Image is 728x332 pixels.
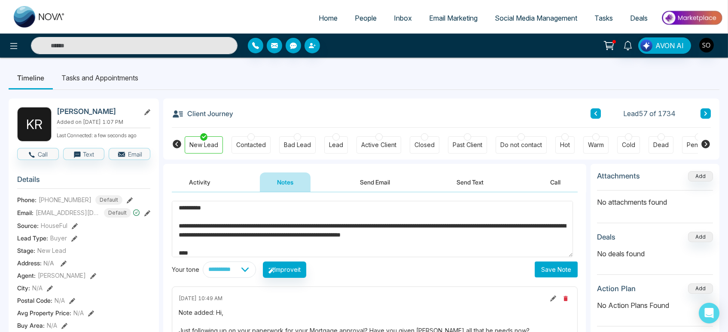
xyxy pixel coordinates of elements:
[319,14,338,22] span: Home
[661,8,723,28] img: Market-place.gif
[50,234,67,243] span: Buyer
[37,246,66,255] span: New Lead
[640,40,652,52] img: Lead Flow
[73,308,84,317] span: N/A
[172,265,203,274] div: Your tone
[343,172,407,192] button: Send Email
[329,141,343,149] div: Lead
[699,303,719,323] div: Open Intercom Messenger
[699,38,714,52] img: User Avatar
[17,208,34,217] span: Email:
[17,234,48,243] span: Lead Type:
[57,107,137,116] h2: [PERSON_NAME]
[53,66,147,89] li: Tasks and Appointments
[495,14,577,22] span: Social Media Management
[688,232,713,242] button: Add
[179,295,222,302] span: [DATE] 10:49 AM
[17,308,71,317] span: Avg Property Price :
[17,195,37,204] span: Phone:
[17,148,59,160] button: Call
[597,249,713,259] p: No deals found
[41,221,67,230] span: HouseFul
[17,271,36,280] span: Agent:
[39,195,91,204] span: [PHONE_NUMBER]
[36,208,100,217] span: [EMAIL_ADDRESS][DOMAIN_NAME]
[95,195,122,205] span: Default
[597,172,640,180] h3: Attachments
[17,107,52,141] div: K R
[453,141,482,149] div: Past Client
[638,37,691,54] button: AVON AI
[17,221,39,230] span: Source:
[414,141,435,149] div: Closed
[688,171,713,181] button: Add
[109,148,150,160] button: Email
[17,175,150,188] h3: Details
[630,14,648,22] span: Deals
[594,14,613,22] span: Tasks
[32,283,43,292] span: N/A
[189,141,218,149] div: New Lead
[597,300,713,310] p: No Action Plans Found
[655,40,684,51] span: AVON AI
[55,296,65,305] span: N/A
[263,261,306,278] button: Improveit
[9,66,53,89] li: Timeline
[385,10,420,26] a: Inbox
[17,321,45,330] span: Buy Area :
[597,284,636,293] h3: Action Plan
[104,208,131,218] span: Default
[500,141,542,149] div: Do not contact
[361,141,396,149] div: Active Client
[486,10,586,26] a: Social Media Management
[260,172,311,192] button: Notes
[420,10,486,26] a: Email Marketing
[63,148,105,160] button: Text
[17,258,54,267] span: Address:
[560,141,570,149] div: Hot
[621,10,656,26] a: Deals
[394,14,412,22] span: Inbox
[687,141,710,149] div: Pending
[429,14,478,22] span: Email Marketing
[624,108,676,119] span: Lead 57 of 1734
[622,141,635,149] div: Cold
[586,10,621,26] a: Tasks
[653,141,669,149] div: Dead
[346,10,385,26] a: People
[172,107,233,120] h3: Client Journey
[43,259,54,267] span: N/A
[439,172,501,192] button: Send Text
[17,246,35,255] span: Stage:
[17,283,30,292] span: City :
[533,172,578,192] button: Call
[535,261,578,277] button: Save Note
[588,141,604,149] div: Warm
[355,14,377,22] span: People
[57,118,150,126] p: Added on [DATE] 1:07 PM
[688,283,713,294] button: Add
[597,233,615,241] h3: Deals
[310,10,346,26] a: Home
[284,141,311,149] div: Bad Lead
[57,130,150,139] p: Last Connected: a few seconds ago
[597,191,713,207] p: No attachments found
[14,6,65,28] img: Nova CRM Logo
[236,141,266,149] div: Contacted
[47,321,57,330] span: N/A
[38,271,86,280] span: [PERSON_NAME]
[17,296,52,305] span: Postal Code :
[688,172,713,179] span: Add
[172,172,228,192] button: Activity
